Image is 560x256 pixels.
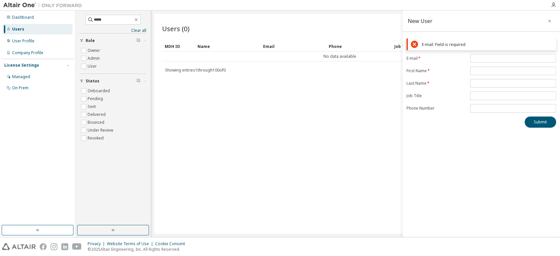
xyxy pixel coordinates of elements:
[3,2,85,9] img: Altair One
[12,50,43,55] div: Company Profile
[197,41,258,52] div: Name
[88,134,105,142] label: Revoked
[162,52,517,61] td: No data available
[12,15,34,20] div: Dashboard
[406,81,466,86] label: Last Name
[329,41,389,52] div: Phone
[88,241,107,246] div: Privacy
[406,68,466,74] label: First Name
[155,241,189,246] div: Cookie Consent
[80,33,146,48] button: Role
[88,95,104,103] label: Pending
[4,63,39,68] div: License Settings
[72,243,82,250] img: youtube.svg
[61,243,68,250] img: linkedin.svg
[12,38,34,44] div: User Profile
[408,18,432,24] div: New User
[406,56,466,61] label: E-mail
[406,106,466,111] label: Phone Number
[136,78,140,84] span: Clear filter
[162,24,190,33] span: Users (0)
[80,28,146,33] a: Clear all
[12,85,29,91] div: On Prem
[165,41,192,52] div: MDH ID
[51,243,57,250] img: instagram.svg
[86,78,99,84] span: Status
[422,42,553,47] div: E-mail: Field is required
[40,243,47,250] img: facebook.svg
[263,41,323,52] div: Email
[12,27,24,32] div: Users
[80,74,146,88] button: Status
[88,246,189,252] p: © 2025 Altair Engineering, Inc. All Rights Reserved.
[88,111,107,118] label: Delivered
[88,62,98,70] label: User
[88,103,97,111] label: Sent
[525,117,556,128] button: Submit
[406,93,466,98] label: Job Title
[394,41,455,52] div: Job Title
[165,67,226,73] span: Showing entries 1 through 100 of 0
[88,126,114,134] label: Under Review
[136,38,140,43] span: Clear filter
[86,38,95,43] span: Role
[88,47,101,54] label: Owner
[88,118,106,126] label: Bounced
[12,74,30,79] div: Managed
[88,54,101,62] label: Admin
[88,87,111,95] label: Onboarded
[107,241,155,246] div: Website Terms of Use
[2,243,36,250] img: altair_logo.svg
